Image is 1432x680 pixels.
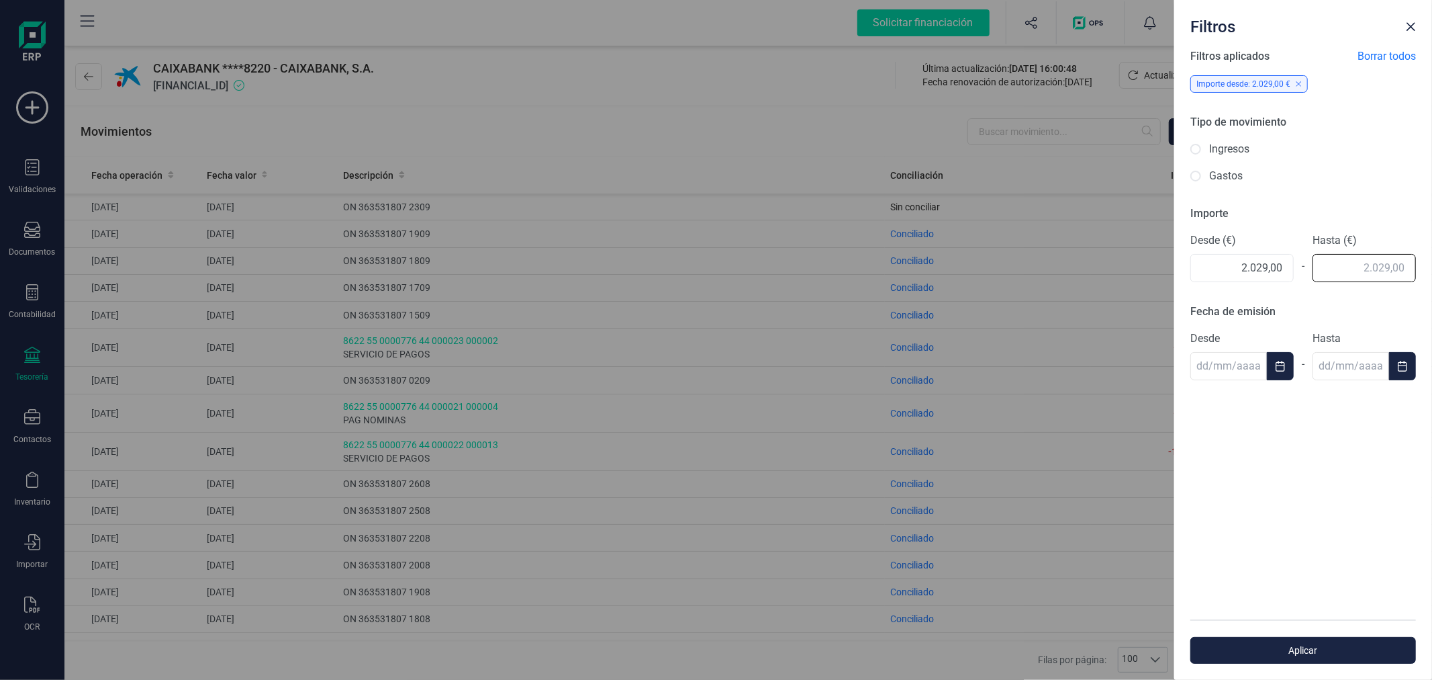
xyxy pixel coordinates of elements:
[1196,79,1290,89] span: Importe desde: 2.029,00 €
[1190,48,1270,65] span: Filtros aplicados
[1312,254,1416,282] input: 2.029,00
[1190,352,1267,380] input: dd/mm/aaaa
[1294,348,1312,380] div: -
[1294,250,1312,282] div: -
[1185,11,1400,38] div: Filtros
[1209,141,1249,157] label: Ingresos
[1312,352,1389,380] input: dd/mm/aaaa
[1267,352,1294,380] button: Choose Date
[1400,16,1421,38] button: Close
[1209,168,1243,184] label: Gastos
[1206,644,1400,657] span: Aplicar
[1190,116,1286,128] span: Tipo de movimiento
[1190,331,1294,347] label: Desde
[1312,232,1416,249] label: Hasta (€)
[1190,254,1294,282] input: 0,00
[1190,637,1416,664] button: Aplicar
[1389,352,1416,380] button: Choose Date
[1190,232,1294,249] label: Desde (€)
[1312,331,1416,347] label: Hasta
[1190,305,1276,318] span: Fecha de emisión
[1190,207,1229,220] span: Importe
[1357,48,1416,65] span: Borrar todos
